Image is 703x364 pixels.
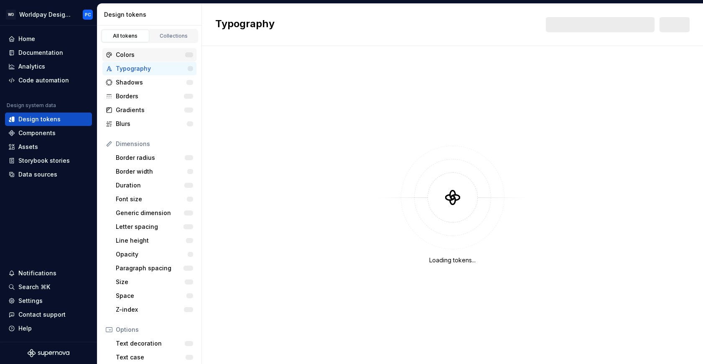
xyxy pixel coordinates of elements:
[112,179,196,192] a: Duration
[112,248,196,261] a: Opacity
[5,32,92,46] a: Home
[116,209,184,217] div: Generic dimension
[116,51,185,59] div: Colors
[5,267,92,280] button: Notifications
[18,49,63,57] div: Documentation
[116,339,185,348] div: Text decoration
[116,223,183,231] div: Letter spacing
[28,349,69,357] svg: Supernova Logo
[116,264,183,272] div: Paragraph spacing
[153,33,195,39] div: Collections
[18,115,61,123] div: Design tokens
[7,102,56,109] div: Design system data
[5,140,92,154] a: Assets
[116,305,184,314] div: Z-index
[102,103,196,117] a: Gradients
[116,167,187,176] div: Border width
[5,74,92,87] a: Code automation
[116,236,186,245] div: Line height
[112,234,196,247] a: Line height
[104,10,198,19] div: Design tokens
[18,324,32,333] div: Help
[116,278,185,286] div: Size
[116,250,188,259] div: Opacity
[112,165,196,178] a: Border width
[5,60,92,73] a: Analytics
[112,289,196,302] a: Space
[102,90,196,103] a: Borders
[18,35,35,43] div: Home
[112,261,196,275] a: Paragraph spacing
[18,76,69,85] div: Code automation
[18,269,56,277] div: Notifications
[18,143,38,151] div: Assets
[18,310,66,319] div: Contact support
[18,170,57,179] div: Data sources
[116,92,184,100] div: Borders
[5,154,92,167] a: Storybook stories
[18,129,56,137] div: Components
[6,10,16,20] div: WD
[116,326,193,334] div: Options
[112,220,196,233] a: Letter spacing
[116,64,188,73] div: Typography
[112,192,196,206] a: Font size
[18,156,70,165] div: Storybook stories
[19,10,73,19] div: Worldpay Design System
[215,17,275,32] h2: Typography
[104,33,146,39] div: All tokens
[116,181,184,190] div: Duration
[116,292,186,300] div: Space
[2,5,95,23] button: WDWorldpay Design SystemPC
[112,151,196,164] a: Border radius
[429,256,476,264] div: Loading tokens...
[116,106,184,114] div: Gradients
[102,76,196,89] a: Shadows
[5,322,92,335] button: Help
[102,62,196,75] a: Typography
[5,280,92,294] button: Search ⌘K
[85,11,91,18] div: PC
[5,168,92,181] a: Data sources
[5,308,92,321] button: Contact support
[102,117,196,131] a: Blurs
[18,297,43,305] div: Settings
[116,78,186,87] div: Shadows
[112,206,196,220] a: Generic dimension
[5,46,92,59] a: Documentation
[102,48,196,62] a: Colors
[112,351,196,364] a: Text case
[5,126,92,140] a: Components
[5,294,92,308] a: Settings
[18,283,50,291] div: Search ⌘K
[116,120,187,128] div: Blurs
[116,154,185,162] div: Border radius
[112,303,196,316] a: Z-index
[116,353,186,361] div: Text case
[5,113,92,126] a: Design tokens
[112,275,196,289] a: Size
[116,140,193,148] div: Dimensions
[116,195,187,203] div: Font size
[18,62,45,71] div: Analytics
[112,337,196,350] a: Text decoration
